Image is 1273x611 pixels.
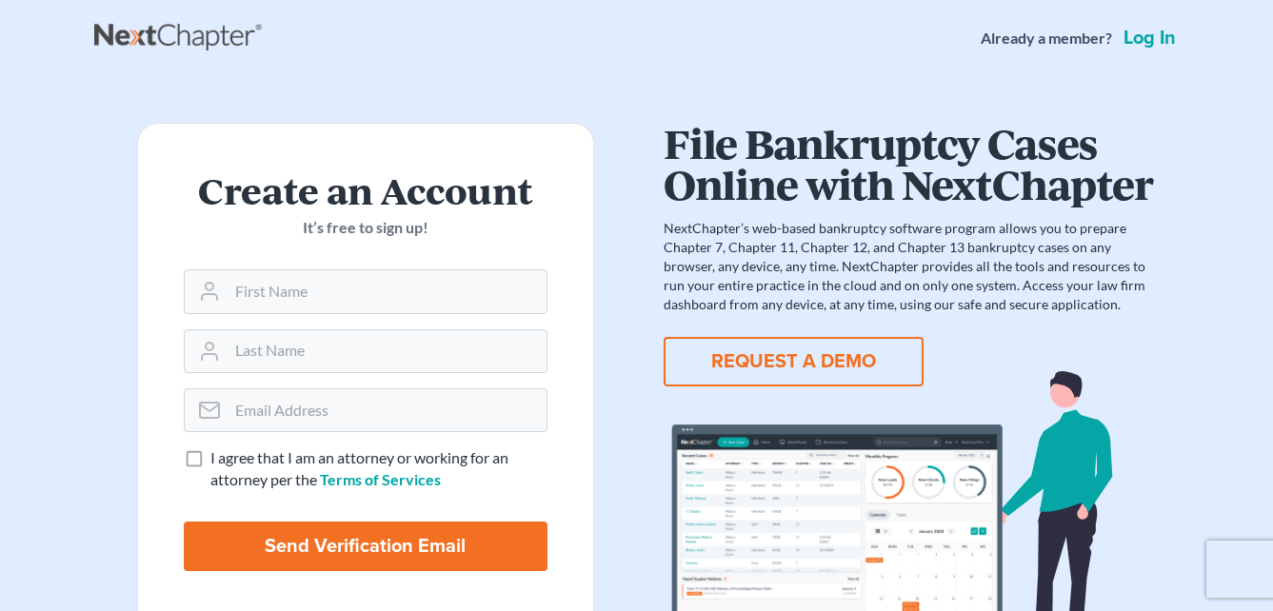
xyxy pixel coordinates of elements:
h2: Create an Account [184,169,547,209]
h1: File Bankruptcy Cases Online with NextChapter [664,123,1153,204]
input: Send Verification Email [184,522,547,571]
input: First Name [228,270,547,312]
span: I agree that I am an attorney or working for an attorney per the [210,448,508,488]
input: Last Name [228,330,547,372]
a: Terms of Services [320,470,441,488]
p: It’s free to sign up! [184,217,547,239]
a: Log in [1120,29,1180,48]
button: REQUEST A DEMO [664,337,924,386]
input: Email Address [228,389,547,431]
strong: Already a member? [981,28,1112,49]
p: NextChapter’s web-based bankruptcy software program allows you to prepare Chapter 7, Chapter 11, ... [664,219,1153,314]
